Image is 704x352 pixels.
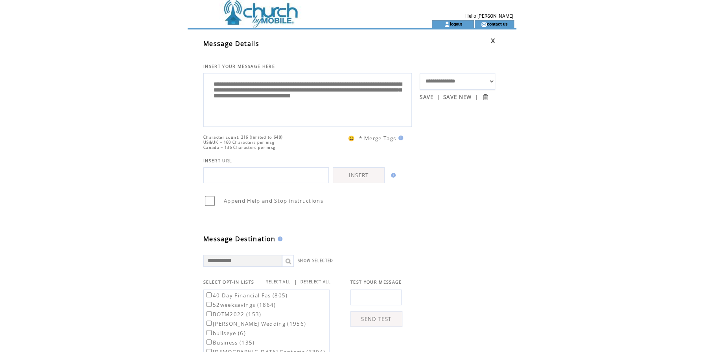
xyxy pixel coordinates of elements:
[203,158,232,163] span: INSERT URL
[206,292,212,297] input: 40 Day Financial Fas (805)
[348,135,355,142] span: 😀
[206,302,212,307] input: 52weeksavings (1864)
[205,311,262,318] label: BOTM2022 (153)
[203,135,283,140] span: Character count: 216 (limited to 640)
[359,135,396,142] span: * Merge Tags
[443,93,472,101] a: SAVE NEW
[437,93,440,101] span: |
[203,140,275,145] span: US&UK = 160 Characters per msg
[300,279,331,284] a: DESELECT ALL
[205,320,306,327] label: [PERSON_NAME] Wedding (1956)
[396,136,403,140] img: help.gif
[275,236,282,241] img: help.gif
[294,279,297,286] span: |
[205,339,255,346] label: Business (135)
[389,173,396,178] img: help.gif
[203,235,275,243] span: Message Destination
[266,279,291,284] a: SELECT ALL
[205,301,276,308] label: 52weeksavings (1864)
[206,339,212,345] input: Business (135)
[450,21,462,26] a: logout
[444,21,450,27] img: account_icon.gif
[205,292,288,299] label: 40 Day Financial Fas (805)
[206,321,212,326] input: [PERSON_NAME] Wedding (1956)
[203,39,259,48] span: Message Details
[481,21,487,27] img: contact_us_icon.gif
[206,311,212,316] input: BOTM2022 (153)
[350,279,402,285] span: TEST YOUR MESSAGE
[224,197,323,204] span: Append Help and Stop instructions
[350,311,402,327] a: SEND TEST
[475,93,478,101] span: |
[203,64,275,69] span: INSERT YOUR MESSAGE HERE
[487,21,508,26] a: contact us
[203,145,275,150] span: Canada = 136 Characters per msg
[298,258,333,263] a: SHOW SELECTED
[481,93,489,101] input: Submit
[206,330,212,335] input: bullseye (6)
[465,13,513,19] span: Hello [PERSON_NAME]
[203,279,254,285] span: SELECT OPT-IN LISTS
[420,93,433,101] a: SAVE
[333,167,385,183] a: INSERT
[205,330,246,337] label: bullseye (6)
